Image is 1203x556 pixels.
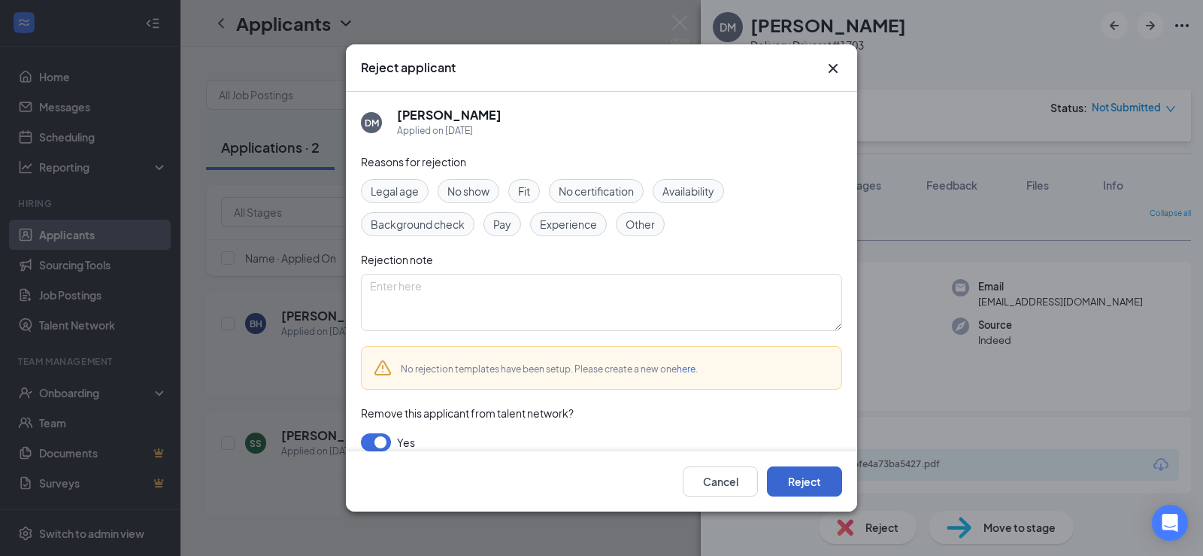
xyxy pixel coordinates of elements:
[371,216,465,232] span: Background check
[493,216,511,232] span: Pay
[361,155,466,169] span: Reasons for rejection
[824,59,842,77] svg: Cross
[662,183,714,199] span: Availability
[374,359,392,377] svg: Warning
[767,466,842,497] button: Reject
[401,363,698,375] span: No rejection templates have been setup. Please create a new one .
[397,433,415,451] span: Yes
[559,183,634,199] span: No certification
[518,183,530,199] span: Fit
[361,253,433,266] span: Rejection note
[677,363,695,375] a: here
[361,59,456,76] h3: Reject applicant
[397,107,502,123] h5: [PERSON_NAME]
[1152,505,1188,541] div: Open Intercom Messenger
[447,183,489,199] span: No show
[626,216,655,232] span: Other
[683,466,758,497] button: Cancel
[397,123,502,138] div: Applied on [DATE]
[361,406,574,420] span: Remove this applicant from talent network?
[824,59,842,77] button: Close
[540,216,597,232] span: Experience
[365,117,379,129] div: DM
[371,183,419,199] span: Legal age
